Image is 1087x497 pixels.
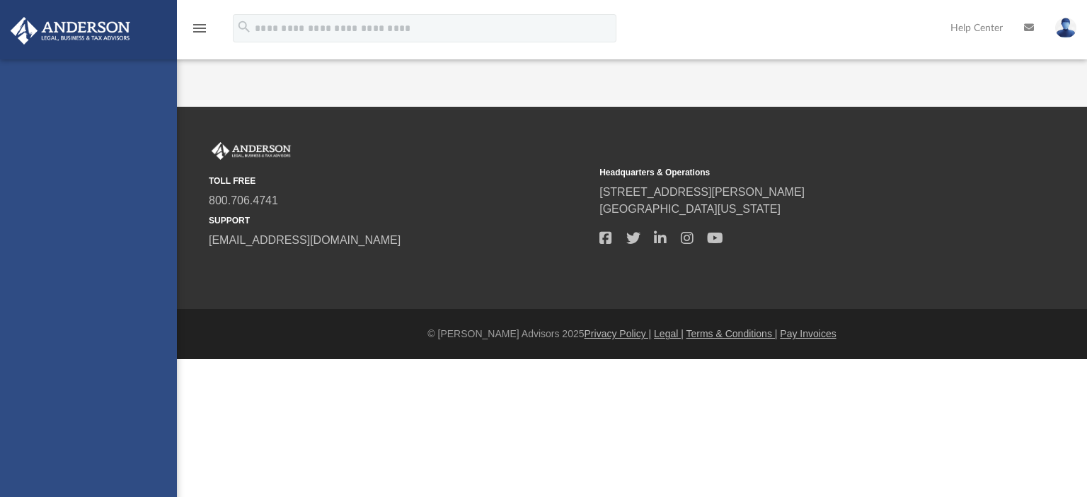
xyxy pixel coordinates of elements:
a: [STREET_ADDRESS][PERSON_NAME] [599,186,805,198]
a: menu [191,27,208,37]
img: Anderson Advisors Platinum Portal [6,17,134,45]
i: search [236,19,252,35]
img: Anderson Advisors Platinum Portal [209,142,294,160]
a: Privacy Policy | [585,328,652,339]
div: © [PERSON_NAME] Advisors 2025 [177,327,1087,341]
img: User Pic [1055,18,1076,38]
small: SUPPORT [209,214,589,227]
a: Legal | [654,328,684,339]
i: menu [191,20,208,37]
a: 800.706.4741 [209,194,278,206]
a: [GEOGRAPHIC_DATA][US_STATE] [599,203,781,215]
small: Headquarters & Operations [599,166,980,179]
a: Terms & Conditions | [686,328,778,339]
a: [EMAIL_ADDRESS][DOMAIN_NAME] [209,234,401,246]
a: Pay Invoices [780,328,836,339]
small: TOLL FREE [209,175,589,187]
